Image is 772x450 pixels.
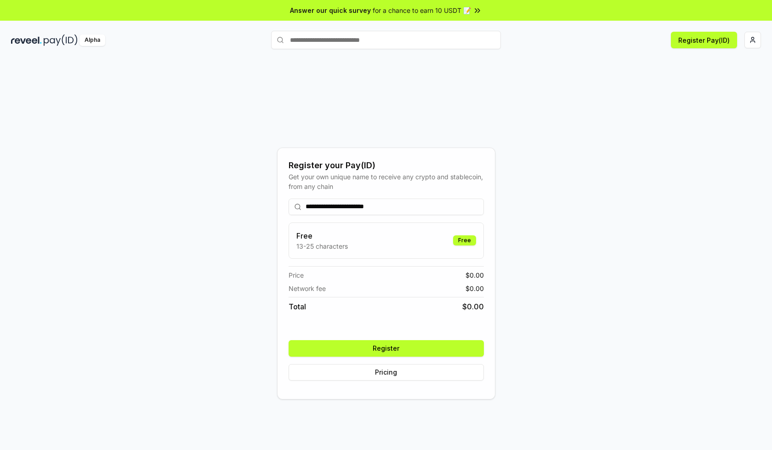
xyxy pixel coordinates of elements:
span: Total [289,301,306,312]
p: 13-25 characters [296,241,348,251]
h3: Free [296,230,348,241]
span: $ 0.00 [462,301,484,312]
div: Register your Pay(ID) [289,159,484,172]
div: Free [453,235,476,245]
span: Price [289,270,304,280]
span: $ 0.00 [465,270,484,280]
span: for a chance to earn 10 USDT 📝 [373,6,471,15]
button: Register [289,340,484,357]
button: Pricing [289,364,484,381]
span: Network fee [289,284,326,293]
img: reveel_dark [11,34,42,46]
span: $ 0.00 [465,284,484,293]
span: Answer our quick survey [290,6,371,15]
img: pay_id [44,34,78,46]
div: Get your own unique name to receive any crypto and stablecoin, from any chain [289,172,484,191]
button: Register Pay(ID) [671,32,737,48]
div: Alpha [79,34,105,46]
